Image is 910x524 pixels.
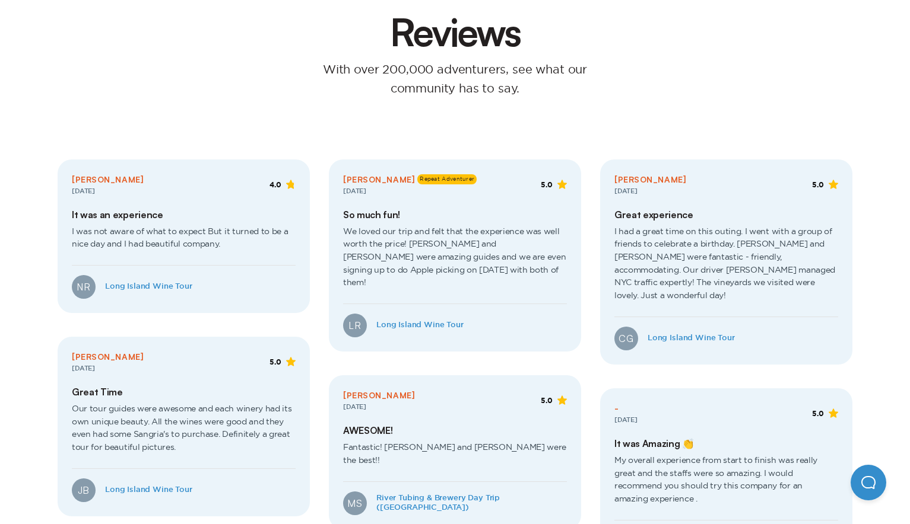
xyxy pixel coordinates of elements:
span: - [614,402,619,414]
span: [DATE] [614,417,638,423]
span: [PERSON_NAME] [72,351,144,362]
a: Long Island Wine Tour [105,282,192,292]
h2: Great Time [72,386,296,398]
span: I was not aware of what to expect But it turned to be a nice day and I had beautiful company. [72,221,296,265]
a: Long Island Wine Tour [105,485,192,495]
span: [DATE] [72,188,95,194]
h2: Great experience [614,209,838,221]
span: [PERSON_NAME] [343,389,415,401]
h2: So much fun! [343,209,567,221]
div: CG [614,327,638,350]
span: 5.0 [541,397,553,405]
span: 5.0 [541,181,553,189]
span: [DATE] [343,404,366,410]
span: Our tour guides were awesome and each winery had its own unique beauty. All the wines were good a... [72,398,296,468]
h1: Reviews [378,12,532,50]
p: With over 200,000 adventurers, see what our community has to say. [291,60,620,98]
span: I had a great time on this outing. I went with a group of friends to celebrate a birthday. [PERSO... [614,221,838,317]
span: My overall experience from start to finish was really great and the staffs were so amazing. I wou... [614,449,838,520]
span: We loved our trip and felt that the experience was well worth the price! [PERSON_NAME] and [PERSO... [343,221,567,304]
a: Long Island Wine Tour [648,334,735,343]
span: [DATE] [72,365,95,372]
span: 5.0 [269,358,281,366]
span: Repeat Adventurer [417,174,477,184]
span: [PERSON_NAME] [343,174,415,185]
a: Long Island Wine Tour [376,321,464,330]
span: 5.0 [812,410,824,418]
div: MS [343,491,367,515]
span: [PERSON_NAME] [72,174,144,185]
span: Fantastic! [PERSON_NAME] and [PERSON_NAME] were the best!! [343,436,567,481]
div: NR [72,275,96,299]
h2: It was Amazing 👏 [614,438,838,449]
span: 5.0 [812,181,824,189]
span: 4.0 [269,181,281,189]
span: [DATE] [614,188,638,194]
span: [DATE] [343,188,366,194]
iframe: Help Scout Beacon - Open [851,465,886,500]
div: LR [343,314,367,337]
h2: AWESOME! [343,425,567,436]
span: [PERSON_NAME] [614,174,686,185]
a: River Tubing & Brewery Day Trip ([GEOGRAPHIC_DATA]) [376,494,567,513]
div: JB [72,478,96,502]
h2: It was an experience [72,209,296,221]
